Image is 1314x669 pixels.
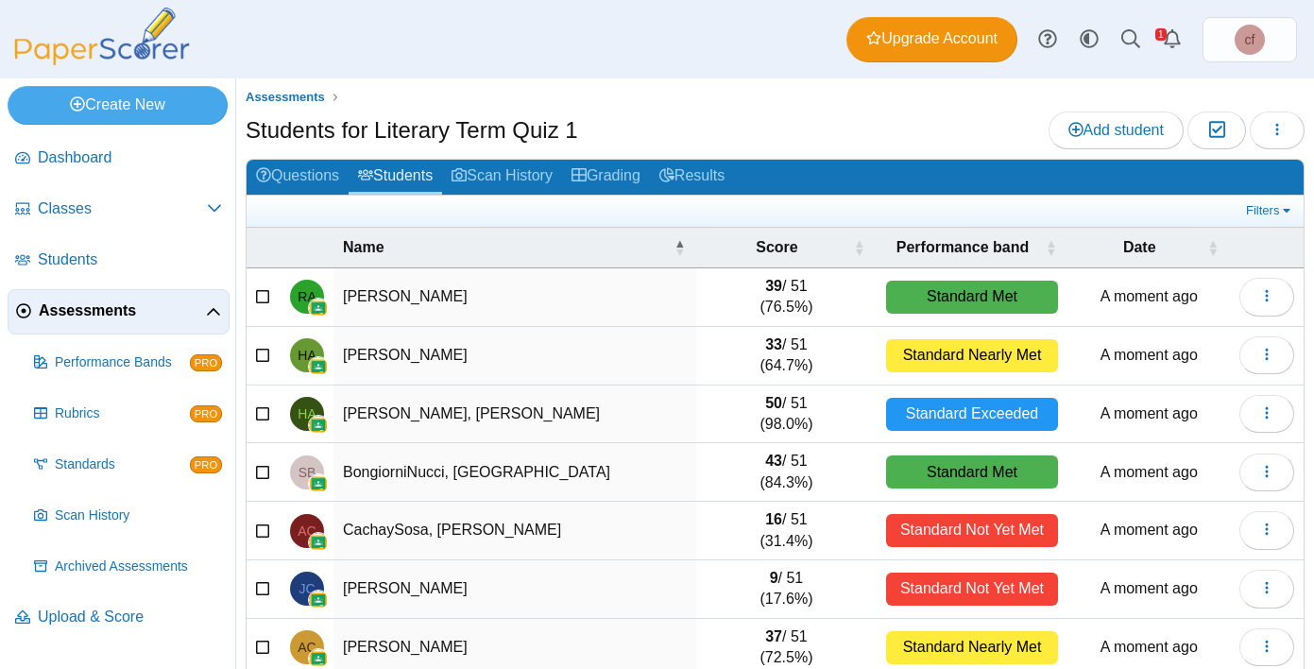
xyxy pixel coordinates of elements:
[309,357,328,376] img: googleClassroom-logo.png
[1101,639,1198,655] time: Sep 5, 2025 at 10:15 AM
[55,557,222,576] span: Archived Assessments
[39,300,206,321] span: Assessments
[896,239,1029,255] span: Performance band
[886,339,1059,372] div: Standard Nearly Met
[55,506,222,525] span: Scan History
[696,443,876,502] td: / 51 (84.3%)
[8,595,230,641] a: Upload & Score
[1101,580,1198,596] time: Sep 5, 2025 at 10:15 AM
[846,17,1017,62] a: Upgrade Account
[298,407,316,420] span: Hudson Axelrod
[298,290,316,303] span: Rita Abouchaaoua
[349,160,442,195] a: Students
[1101,522,1198,538] time: Sep 5, 2025 at 10:15 AM
[333,443,696,502] td: BongiorniNucci, [GEOGRAPHIC_DATA]
[8,238,230,283] a: Students
[696,268,876,327] td: / 51 (76.5%)
[756,239,797,255] span: Score
[1045,228,1056,267] span: Performance band : Activate to sort
[765,336,782,352] b: 33
[38,607,222,627] span: Upload & Score
[765,278,782,294] b: 39
[246,90,325,104] span: Assessments
[26,442,230,488] a: Standards PRO
[1203,17,1297,62] a: chrystal fanelli
[1241,201,1299,220] a: Filters
[886,631,1059,664] div: Standard Nearly Met
[1123,239,1156,255] span: Date
[333,386,696,444] td: [PERSON_NAME], [PERSON_NAME]
[309,416,328,435] img: googleClassroom-logo.png
[26,493,230,539] a: Scan History
[765,395,782,411] b: 50
[333,268,696,327] td: [PERSON_NAME]
[1101,464,1198,480] time: Sep 5, 2025 at 10:15 AM
[854,228,865,267] span: Score : Activate to sort
[886,281,1059,314] div: Standard Met
[343,239,384,255] span: Name
[866,28,998,49] span: Upgrade Account
[1235,25,1265,55] span: chrystal fanelli
[309,533,328,552] img: googleClassroom-logo.png
[1245,33,1255,46] span: chrystal fanelli
[38,249,222,270] span: Students
[696,386,876,444] td: / 51 (98.0%)
[770,570,778,586] b: 9
[309,299,328,317] img: googleClassroom-logo.png
[696,560,876,619] td: / 51 (17.6%)
[886,455,1059,489] div: Standard Met
[190,405,222,422] span: PRO
[1101,405,1198,421] time: Sep 5, 2025 at 10:15 AM
[241,86,330,110] a: Assessments
[309,649,328,668] img: googleClassroom-logo.png
[886,514,1059,547] div: Standard Not Yet Met
[1049,111,1184,149] a: Add student
[26,544,230,590] a: Archived Assessments
[55,353,190,372] span: Performance Bands
[765,511,782,527] b: 16
[8,289,230,334] a: Assessments
[26,340,230,386] a: Performance Bands PRO
[333,327,696,386] td: [PERSON_NAME]
[298,641,316,654] span: Adam Chouiki
[8,86,228,124] a: Create New
[1152,19,1193,60] a: Alerts
[333,560,696,619] td: [PERSON_NAME]
[8,8,196,65] img: PaperScorer
[562,160,650,195] a: Grading
[674,228,685,267] span: Name : Activate to invert sorting
[1101,288,1198,304] time: Sep 5, 2025 at 10:15 AM
[442,160,562,195] a: Scan History
[55,455,190,474] span: Standards
[26,391,230,437] a: Rubrics PRO
[650,160,734,195] a: Results
[8,52,196,68] a: PaperScorer
[190,456,222,473] span: PRO
[765,453,782,469] b: 43
[299,466,316,479] span: Sofia BongiorniNucci
[1101,347,1198,363] time: Sep 5, 2025 at 10:15 AM
[247,160,349,195] a: Questions
[8,136,230,181] a: Dashboard
[309,591,328,609] img: googleClassroom-logo.png
[246,114,578,146] h1: Students for Literary Term Quiz 1
[298,349,316,362] span: Heidy Alvarez-Hernandez
[1068,122,1164,138] span: Add student
[298,524,316,538] span: Alexia CachaySosa
[333,502,696,560] td: CachaySosa, [PERSON_NAME]
[765,628,782,644] b: 37
[886,573,1059,606] div: Standard Not Yet Met
[696,327,876,386] td: / 51 (64.7%)
[299,582,315,595] span: John Carias-Barrera
[309,474,328,493] img: googleClassroom-logo.png
[38,198,207,219] span: Classes
[696,502,876,560] td: / 51 (31.4%)
[38,147,222,168] span: Dashboard
[8,187,230,232] a: Classes
[1207,228,1219,267] span: Date : Activate to sort
[55,404,190,423] span: Rubrics
[886,398,1059,431] div: Standard Exceeded
[190,354,222,371] span: PRO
